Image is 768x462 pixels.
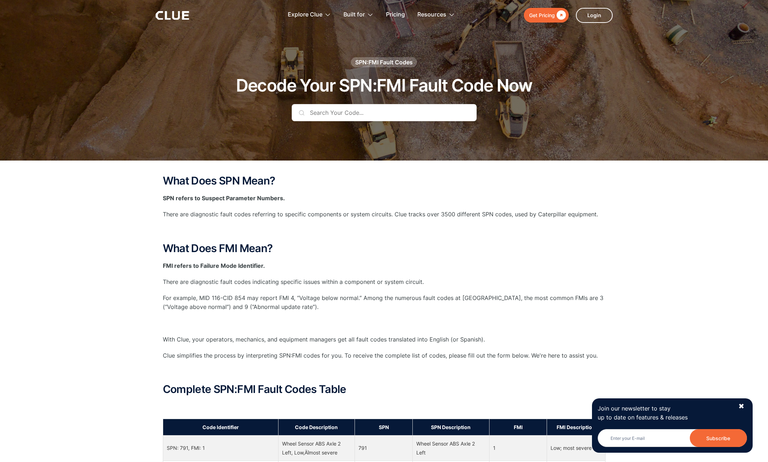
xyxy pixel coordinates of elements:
h2: Complete SPN:FMI Fault Codes Table [163,383,606,395]
td: 791 [355,435,413,461]
div: Wheel Sensor ABS Axle 2 Left [416,439,486,457]
a: Login [576,8,613,23]
h2: What Does SPN Mean? [163,175,606,187]
td: 1 [489,435,547,461]
p: ‍ [163,226,606,235]
input: Subscribe [690,429,747,447]
div: Explore Clue [288,4,331,26]
div: Get Pricing [529,11,555,20]
th: SPN [355,419,413,435]
p: There are diagnostic fault codes indicating specific issues within a component or system circuit. [163,277,606,286]
th: Code Identifier [163,419,278,435]
p: Join our newsletter to stay up to date on features & releases [598,404,732,422]
td: SPN: 791, FMI: 1 [163,435,278,461]
div: Resources [417,4,455,26]
p: ‍ [163,402,606,411]
a: Get Pricing [524,8,569,23]
div: Built for [343,4,365,26]
h2: What Does FMI Mean? [163,242,606,254]
h1: Decode Your SPN:FMI Fault Code Now [236,76,532,95]
div: Wheel Sensor ABS Axle 2 Left, Low‚Äîmost severe [282,439,351,457]
th: FMI [489,419,547,435]
div: Resources [417,4,446,26]
p: For example, MID 116-CID 854 may report FMI 4, “Voltage below normal.” Among the numerous fault c... [163,294,606,311]
div: SPN:FMI Fault Codes [355,58,413,66]
td: Low; most severe [547,435,605,461]
div: Explore Clue [288,4,322,26]
strong: SPN refers to Suspect Parameter Numbers. [163,195,285,202]
p: ‍ [163,319,606,328]
div:  [555,11,566,20]
th: Code Description [278,419,355,435]
p: ‍ [163,367,606,376]
form: Newsletter [598,429,747,447]
th: FMI Description [547,419,605,435]
p: Clue simplifies the process by interpreting SPN:FMI codes for you. To receive the complete list o... [163,351,606,360]
input: Enter your E-mail [598,429,747,447]
th: SPN Description [412,419,489,435]
input: Search Your Code... [292,104,477,121]
p: There are diagnostic fault codes referring to specific components or system circuits. Clue tracks... [163,210,606,219]
strong: FMI refers to Failure Mode Identifier. [163,262,265,269]
a: Pricing [386,4,405,26]
p: With Clue, your operators, mechanics, and equipment managers get all fault codes translated into ... [163,335,606,344]
div: Built for [343,4,373,26]
div: ✖ [738,402,744,411]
